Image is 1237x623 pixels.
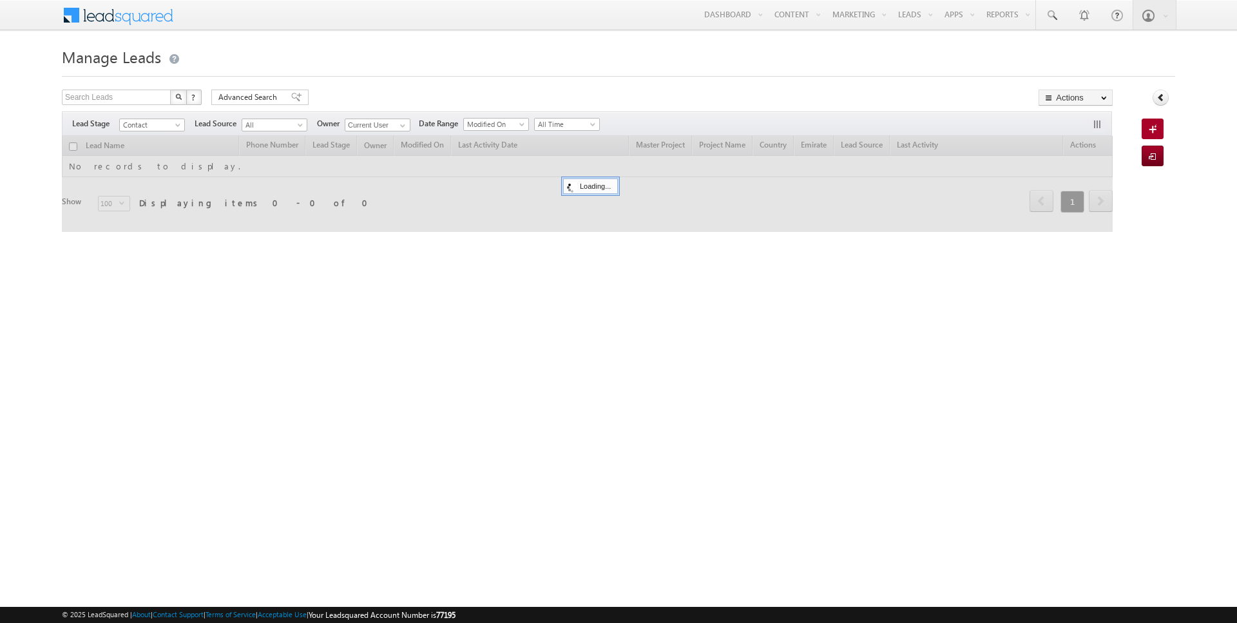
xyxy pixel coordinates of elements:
[436,610,455,620] span: 77195
[175,93,182,100] img: Search
[218,91,281,103] span: Advanced Search
[120,119,181,131] span: Contact
[535,119,596,130] span: All Time
[186,90,202,105] button: ?
[563,178,618,194] div: Loading...
[119,119,185,131] a: Contact
[258,610,307,618] a: Acceptable Use
[309,610,455,620] span: Your Leadsquared Account Number is
[206,610,256,618] a: Terms of Service
[62,609,455,621] span: © 2025 LeadSquared | | | | |
[191,91,197,102] span: ?
[317,118,345,129] span: Owner
[242,119,303,131] span: All
[1039,90,1113,106] button: Actions
[393,119,409,132] a: Show All Items
[242,119,307,131] a: All
[419,118,463,129] span: Date Range
[153,610,204,618] a: Contact Support
[132,610,151,618] a: About
[195,118,242,129] span: Lead Source
[534,118,600,131] a: All Time
[72,118,119,129] span: Lead Stage
[62,46,161,67] span: Manage Leads
[463,118,529,131] a: Modified On
[464,119,525,130] span: Modified On
[345,119,410,131] input: Type to Search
